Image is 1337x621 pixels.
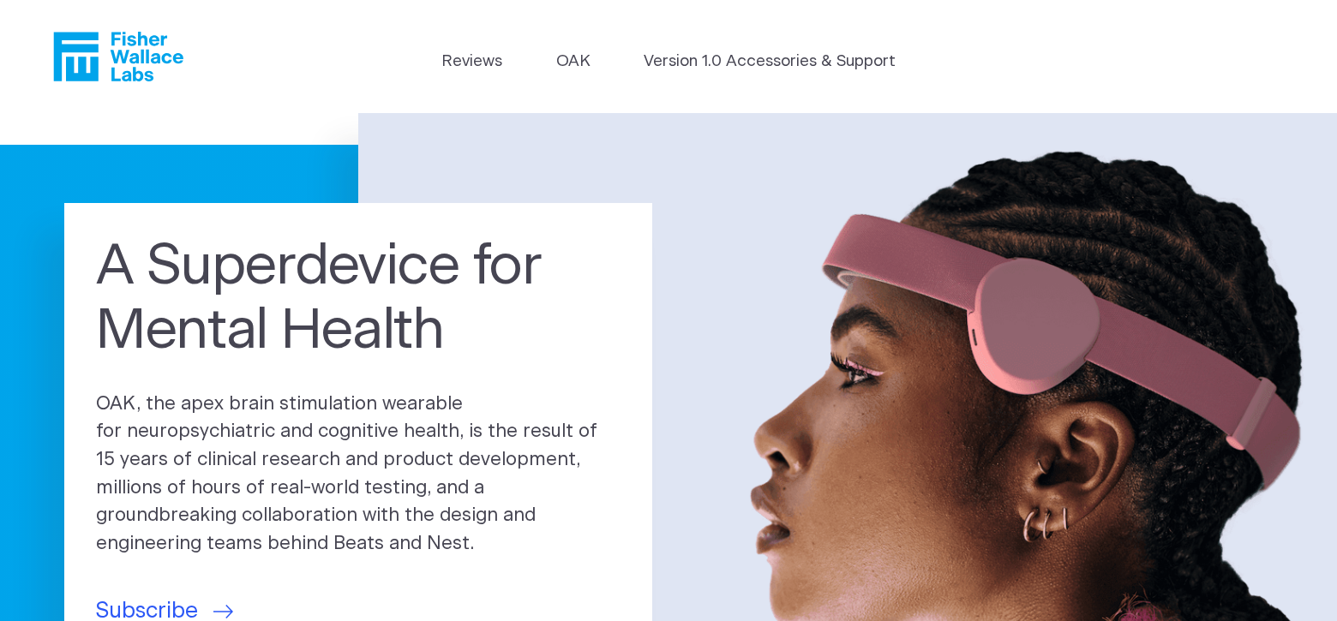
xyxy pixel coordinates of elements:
[644,50,896,74] a: Version 1.0 Accessories & Support
[441,50,502,74] a: Reviews
[53,32,183,81] a: Fisher Wallace
[96,235,621,363] h1: A Superdevice for Mental Health
[96,391,621,558] p: OAK, the apex brain stimulation wearable for neuropsychiatric and cognitive health, is the result...
[556,50,591,74] a: OAK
